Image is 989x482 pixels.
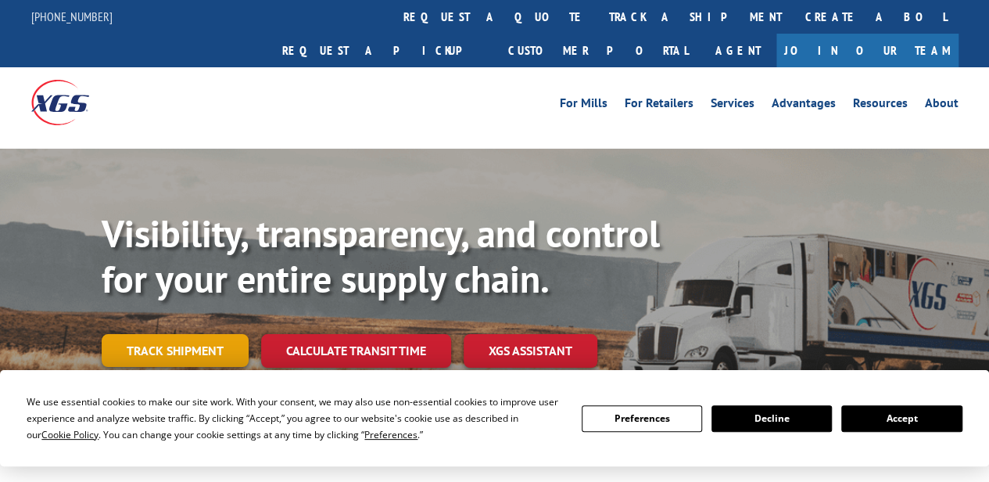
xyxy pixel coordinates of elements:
[364,428,417,441] span: Preferences
[841,405,962,432] button: Accept
[700,34,776,67] a: Agent
[41,428,99,441] span: Cookie Policy
[711,405,832,432] button: Decline
[625,97,693,114] a: For Retailers
[271,34,496,67] a: Request a pickup
[853,97,908,114] a: Resources
[711,97,754,114] a: Services
[31,9,113,24] a: [PHONE_NUMBER]
[776,34,959,67] a: Join Our Team
[560,97,607,114] a: For Mills
[925,97,959,114] a: About
[464,334,597,368] a: XGS ASSISTANT
[261,334,451,368] a: Calculate transit time
[102,334,249,367] a: Track shipment
[27,394,562,443] div: We use essential cookies to make our site work. With your consent, we may also use non-essential ...
[102,209,660,303] b: Visibility, transparency, and control for your entire supply chain.
[496,34,700,67] a: Customer Portal
[772,97,836,114] a: Advantages
[582,405,702,432] button: Preferences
